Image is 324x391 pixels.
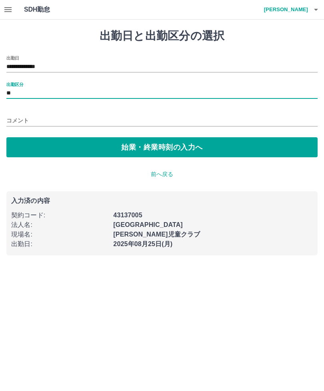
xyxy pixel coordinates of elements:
[11,198,313,204] p: 入力済の内容
[113,212,142,219] b: 43137005
[11,239,108,249] p: 出勤日 :
[113,221,183,228] b: [GEOGRAPHIC_DATA]
[6,29,318,43] h1: 出勤日と出勤区分の選択
[11,230,108,239] p: 現場名 :
[6,137,318,157] button: 始業・終業時刻の入力へ
[113,241,172,247] b: 2025年08月25日(月)
[11,211,108,220] p: 契約コード :
[6,81,23,87] label: 出勤区分
[6,170,318,178] p: 前へ戻る
[11,220,108,230] p: 法人名 :
[113,231,200,238] b: [PERSON_NAME]児童クラブ
[6,55,19,61] label: 出勤日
